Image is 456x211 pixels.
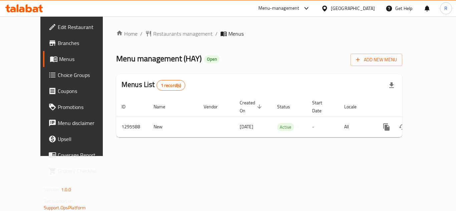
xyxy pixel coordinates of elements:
[277,103,299,111] span: Status
[339,117,373,137] td: All
[344,103,365,111] span: Locale
[116,117,148,137] td: 1295588
[44,197,74,205] span: Get support on:
[58,71,111,79] span: Choice Groups
[215,30,218,38] li: /
[59,55,111,63] span: Menus
[43,35,117,51] a: Branches
[204,56,220,62] span: Open
[43,83,117,99] a: Coupons
[58,135,111,143] span: Upsell
[157,82,185,89] span: 1 record(s)
[258,4,299,12] div: Menu-management
[116,51,202,66] span: Menu management ( HAY )
[58,23,111,31] span: Edit Restaurant
[43,67,117,83] a: Choice Groups
[307,117,339,137] td: -
[61,185,71,194] span: 1.0.0
[43,163,117,179] a: Grocery Checklist
[43,19,117,35] a: Edit Restaurant
[43,131,117,147] a: Upsell
[277,123,294,131] div: Active
[58,167,111,175] span: Grocery Checklist
[122,103,134,111] span: ID
[44,185,60,194] span: Version:
[351,54,402,66] button: Add New Menu
[116,30,402,38] nav: breadcrumb
[312,99,331,115] span: Start Date
[58,119,111,127] span: Menu disclaimer
[116,97,448,137] table: enhanced table
[43,115,117,131] a: Menu disclaimer
[58,151,111,159] span: Coverage Report
[277,123,294,131] span: Active
[240,122,253,131] span: [DATE]
[148,117,198,137] td: New
[379,119,395,135] button: more
[444,5,447,12] span: R
[116,30,138,38] a: Home
[153,30,213,38] span: Restaurants management
[204,103,226,111] span: Vendor
[384,77,400,93] div: Export file
[140,30,143,38] li: /
[58,39,111,47] span: Branches
[157,80,186,91] div: Total records count
[154,103,174,111] span: Name
[43,147,117,163] a: Coverage Report
[356,56,397,64] span: Add New Menu
[395,119,411,135] button: Change Status
[373,97,448,117] th: Actions
[331,5,375,12] div: [GEOGRAPHIC_DATA]
[58,87,111,95] span: Coupons
[122,80,185,91] h2: Menus List
[43,51,117,67] a: Menus
[58,103,111,111] span: Promotions
[228,30,244,38] span: Menus
[145,30,213,38] a: Restaurants management
[240,99,264,115] span: Created On
[43,99,117,115] a: Promotions
[204,55,220,63] div: Open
